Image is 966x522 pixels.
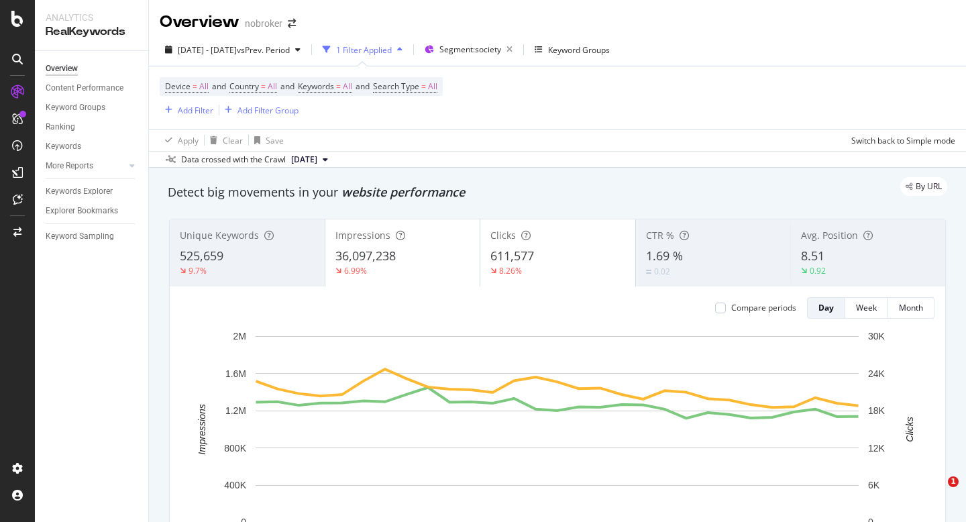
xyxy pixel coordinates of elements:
[286,152,333,168] button: [DATE]
[818,302,834,313] div: Day
[46,101,105,115] div: Keyword Groups
[916,182,942,191] span: By URL
[46,185,139,199] a: Keywords Explorer
[212,81,226,92] span: and
[280,81,294,92] span: and
[801,248,824,264] span: 8.51
[899,302,923,313] div: Month
[46,185,113,199] div: Keywords Explorer
[845,297,888,319] button: Week
[654,266,670,277] div: 0.02
[165,81,191,92] span: Device
[548,44,610,56] div: Keyword Groups
[180,229,259,242] span: Unique Keywords
[288,19,296,28] div: arrow-right-arrow-left
[439,44,501,55] span: Segment: society
[219,102,299,118] button: Add Filter Group
[189,265,207,276] div: 9.7%
[229,81,259,92] span: Country
[428,77,437,96] span: All
[197,404,207,454] text: Impressions
[178,105,213,116] div: Add Filter
[807,297,845,319] button: Day
[160,102,213,118] button: Add Filter
[46,120,75,134] div: Ranking
[868,368,885,379] text: 24K
[46,204,118,218] div: Explorer Bookmarks
[193,81,197,92] span: =
[178,135,199,146] div: Apply
[336,44,392,56] div: 1 Filter Applied
[46,229,139,244] a: Keyword Sampling
[205,129,243,151] button: Clear
[421,81,426,92] span: =
[343,77,352,96] span: All
[46,81,123,95] div: Content Performance
[856,302,877,313] div: Week
[490,229,516,242] span: Clicks
[490,248,534,264] span: 611,577
[948,476,959,487] span: 1
[46,229,114,244] div: Keyword Sampling
[46,24,138,40] div: RealKeywords
[46,101,139,115] a: Keyword Groups
[888,297,934,319] button: Month
[46,159,125,173] a: More Reports
[160,39,306,60] button: [DATE] - [DATE]vsPrev. Period
[851,135,955,146] div: Switch back to Simple mode
[237,44,290,56] span: vs Prev. Period
[46,11,138,24] div: Analytics
[178,44,237,56] span: [DATE] - [DATE]
[335,229,390,242] span: Impressions
[646,248,683,264] span: 1.69 %
[46,204,139,218] a: Explorer Bookmarks
[225,405,246,416] text: 1.2M
[46,159,93,173] div: More Reports
[731,302,796,313] div: Compare periods
[373,81,419,92] span: Search Type
[261,81,266,92] span: =
[223,135,243,146] div: Clear
[646,270,651,274] img: Equal
[199,77,209,96] span: All
[249,129,284,151] button: Save
[266,135,284,146] div: Save
[810,265,826,276] div: 0.92
[291,154,317,166] span: 2025 Sep. 1st
[46,140,81,154] div: Keywords
[181,154,286,166] div: Data crossed with the Crawl
[868,480,880,490] text: 6K
[920,476,953,509] iframe: Intercom live chat
[419,39,518,60] button: Segment:society
[335,248,396,264] span: 36,097,238
[160,11,239,34] div: Overview
[900,177,947,196] div: legacy label
[46,81,139,95] a: Content Performance
[336,81,341,92] span: =
[224,480,246,490] text: 400K
[268,77,277,96] span: All
[46,140,139,154] a: Keywords
[180,248,223,264] span: 525,659
[646,229,674,242] span: CTR %
[237,105,299,116] div: Add Filter Group
[868,443,885,454] text: 12K
[868,331,885,342] text: 30K
[225,368,246,379] text: 1.6M
[224,443,246,454] text: 800K
[499,265,522,276] div: 8.26%
[317,39,408,60] button: 1 Filter Applied
[46,62,139,76] a: Overview
[46,62,78,76] div: Overview
[529,39,615,60] button: Keyword Groups
[233,331,246,342] text: 2M
[904,417,915,441] text: Clicks
[160,129,199,151] button: Apply
[46,120,139,134] a: Ranking
[801,229,858,242] span: Avg. Position
[298,81,334,92] span: Keywords
[868,405,885,416] text: 18K
[344,265,367,276] div: 6.99%
[245,17,282,30] div: nobroker
[356,81,370,92] span: and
